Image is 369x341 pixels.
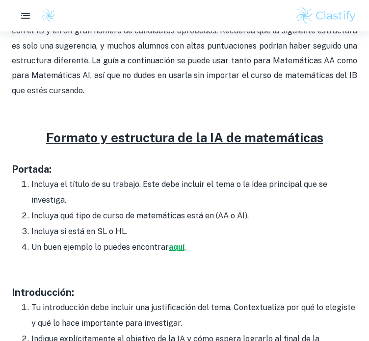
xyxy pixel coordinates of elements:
font: Incluya si está en SL o HL. [31,227,128,236]
font: Portada: [12,163,52,175]
a: aquí [169,242,184,252]
font: Un buen ejemplo lo puedes encontrar [31,242,169,252]
font: Incluya el título de su trabajo. Este debe incluir el tema o la idea principal que se investiga. [31,180,327,205]
img: Logotipo de Clastify [295,6,357,26]
font: Introducción: [12,287,74,298]
font: Formato y estructura de la IA de matemáticas [46,130,323,145]
font: . [184,242,186,252]
img: Logotipo de Clastify [41,8,56,23]
a: Logotipo de Clastify [35,8,56,23]
font: Tu introducción debe incluir una justificación del tema. Contextualiza por qué lo elegiste y qué ... [31,303,355,328]
font: Incluya qué tipo de curso de matemáticas está en (AA o AI). [31,211,249,220]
